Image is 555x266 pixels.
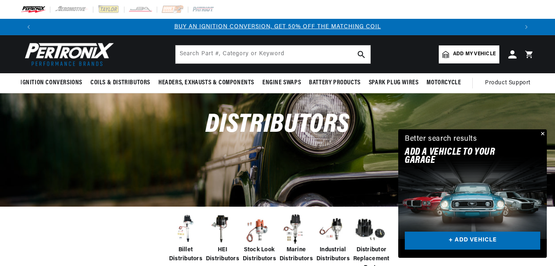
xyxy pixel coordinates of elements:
img: Stock Look Distributors [243,213,275,246]
summary: Coils & Distributors [86,73,154,92]
summary: Headers, Exhausts & Components [154,73,258,92]
button: search button [352,45,370,63]
img: Industrial Distributors [316,213,349,246]
span: Marine Distributors [280,246,313,264]
span: Engine Swaps [262,79,301,87]
button: Translation missing: en.sections.announcements.next_announcement [518,19,535,35]
span: Add my vehicle [453,50,496,58]
summary: Product Support [485,73,535,93]
a: Billet Distributors Billet Distributors [169,213,202,264]
img: HEI Distributors [206,213,239,246]
img: Distributor Replacement Parts [353,213,386,246]
summary: Battery Products [305,73,365,92]
span: Motorcycle [426,79,461,87]
summary: Ignition Conversions [20,73,86,92]
a: Add my vehicle [439,45,499,63]
img: Marine Distributors [280,213,312,246]
div: 1 of 3 [37,23,518,32]
span: Battery Products [309,79,361,87]
span: Ignition Conversions [20,79,82,87]
span: Distributors [205,112,350,138]
input: Search Part #, Category or Keyword [176,45,370,63]
span: HEI Distributors [206,246,239,264]
span: Billet Distributors [169,246,202,264]
img: Pertronix [20,40,115,68]
span: Product Support [485,79,530,88]
span: Headers, Exhausts & Components [158,79,254,87]
span: Stock Look Distributors [243,246,276,264]
a: Stock Look Distributors Stock Look Distributors [243,213,275,264]
a: BUY AN IGNITION CONVERSION, GET 50% OFF THE MATCHING COIL [174,24,381,30]
div: Better search results [405,133,477,145]
a: Marine Distributors Marine Distributors [280,213,312,264]
a: HEI Distributors HEI Distributors [206,213,239,264]
button: Close [537,129,547,139]
h2: Add A VEHICLE to your garage [405,148,520,165]
img: Billet Distributors [169,213,202,246]
summary: Engine Swaps [258,73,305,92]
span: Industrial Distributors [316,246,350,264]
a: Industrial Distributors Industrial Distributors [316,213,349,264]
span: Coils & Distributors [90,79,150,87]
summary: Motorcycle [422,73,465,92]
div: Announcement [37,23,518,32]
button: Translation missing: en.sections.announcements.previous_announcement [20,19,37,35]
span: Spark Plug Wires [369,79,419,87]
a: + ADD VEHICLE [405,232,540,250]
summary: Spark Plug Wires [365,73,423,92]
